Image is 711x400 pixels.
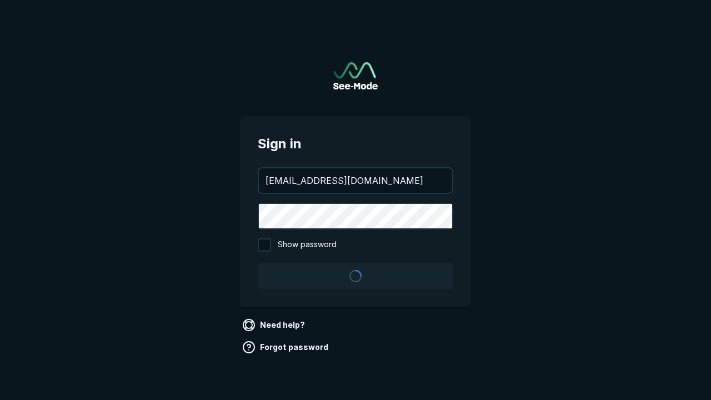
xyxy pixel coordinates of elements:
input: your@email.com [259,168,452,193]
span: Show password [278,238,337,252]
a: Go to sign in [333,62,378,89]
a: Need help? [240,316,309,334]
a: Forgot password [240,338,333,356]
img: See-Mode Logo [333,62,378,89]
span: Sign in [258,134,453,154]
